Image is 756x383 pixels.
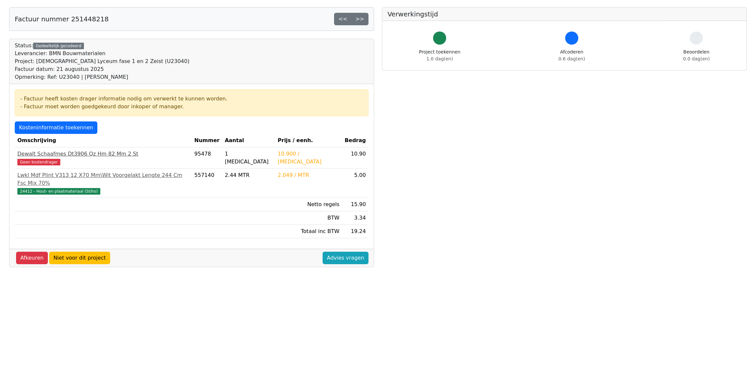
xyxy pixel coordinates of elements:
[15,134,192,147] th: Omschrijving
[15,65,189,73] div: Factuur datum: 21 augustus 2025
[17,171,189,187] div: Lwkl Mdf Plint V313 12 X70 Mm\Wit Voorgelakt Lengte 244 Cm Fsc Mix 70%
[683,49,710,62] div: Beoordelen
[17,159,60,165] span: Geen kostendrager
[388,10,741,18] h5: Verwerkingstijd
[342,134,368,147] th: Bedrag
[17,150,189,166] a: Dewalt Schaafmes Dt3906 Qz Hm 82 Mm 2 StGeen kostendrager
[17,188,100,195] span: 24412 - Hout- en plaatmateriaal (Stiho)
[278,150,339,166] div: 10.900 / [MEDICAL_DATA]
[342,198,368,211] td: 15.90
[225,171,272,179] div: 2.44 MTR
[20,95,363,103] div: - Factuur heeft kosten drager informatie nodig om verwerkt te kunnen worden.
[15,73,189,81] div: Opmerking: Ref: U23040 | [PERSON_NAME]
[419,49,460,62] div: Project toekennen
[20,103,363,111] div: - Factuur moet worden goedgekeurd door inkoper of manager.
[275,198,342,211] td: Netto regels
[275,225,342,238] td: Totaal inc BTW
[15,15,109,23] h5: Factuur nummer 251448218
[192,169,222,198] td: 557140
[683,56,710,61] span: 0.0 dag(en)
[427,56,453,61] span: 1.0 dag(en)
[225,150,272,166] div: 1 [MEDICAL_DATA]
[192,147,222,169] td: 95478
[17,171,189,195] a: Lwkl Mdf Plint V313 12 X70 Mm\Wit Voorgelakt Lengte 244 Cm Fsc Mix 70%24412 - Hout- en plaatmater...
[342,147,368,169] td: 10.90
[323,252,368,264] a: Advies vragen
[278,171,339,179] div: 2.049 / MTR
[49,252,110,264] a: Niet voor dit project
[558,49,585,62] div: Afcoderen
[16,252,48,264] a: Afkeuren
[192,134,222,147] th: Nummer
[342,211,368,225] td: 3.34
[33,43,84,49] div: Gedeeltelijk gecodeerd
[15,42,189,81] div: Status:
[15,50,189,57] div: Leverancier: BMN Bouwmaterialen
[558,56,585,61] span: 0.6 dag(en)
[275,211,342,225] td: BTW
[351,13,368,25] a: >>
[342,169,368,198] td: 5.00
[275,134,342,147] th: Prijs / eenh.
[342,225,368,238] td: 19.24
[17,150,189,158] div: Dewalt Schaafmes Dt3906 Qz Hm 82 Mm 2 St
[222,134,275,147] th: Aantal
[15,57,189,65] div: Project: [DEMOGRAPHIC_DATA] Lyceum fase 1 en 2 Zeist (U23040)
[334,13,351,25] a: <<
[15,121,97,134] a: Kosteninformatie toekennen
